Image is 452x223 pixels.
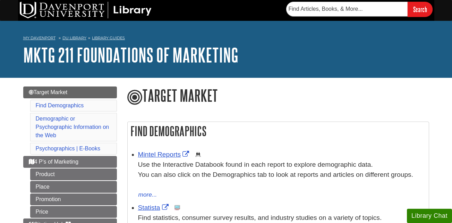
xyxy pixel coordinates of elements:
[23,35,56,41] a: My Davenport
[138,190,157,200] button: more...
[138,160,425,190] div: Use the Interactive Databook found in each report to explore demographic data. You can also click...
[29,159,79,165] span: 4 P's of Marketing
[286,2,433,17] form: Searches DU Library's articles, books, and more
[36,146,100,151] a: Psychographics | E-Books
[128,122,429,140] h2: Find Demographics
[23,86,117,98] a: Target Market
[20,2,152,18] img: DU Library
[92,35,125,40] a: Library Guides
[138,151,191,158] a: Link opens in new window
[62,35,86,40] a: DU Library
[127,86,429,106] h1: Target Market
[408,2,433,17] input: Search
[138,213,425,223] p: Find statistics, consumer survey results, and industry studies on a variety of topics.
[138,204,170,211] a: Link opens in new window
[23,44,238,66] a: MKTG 211 Foundations of Marketing
[29,89,68,95] span: Target Market
[30,181,117,193] a: Place
[30,168,117,180] a: Product
[23,156,117,168] a: 4 P's of Marketing
[407,209,452,223] button: Library Chat
[286,2,408,16] input: Find Articles, Books, & More...
[30,193,117,205] a: Promotion
[195,152,201,157] img: Demographics
[23,33,429,44] nav: breadcrumb
[36,102,84,108] a: Find Demographics
[30,206,117,218] a: Price
[36,116,109,138] a: Demographic or Psychographic Information on the Web
[174,205,180,210] img: Statistics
